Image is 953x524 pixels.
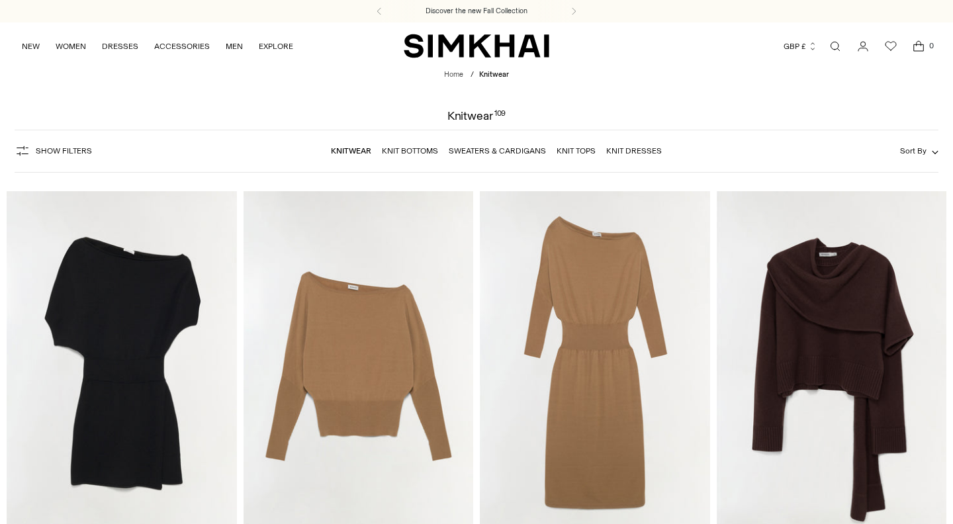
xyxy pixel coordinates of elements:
[447,110,506,122] h1: Knitwear
[15,140,92,161] button: Show Filters
[850,33,876,60] a: Go to the account page
[822,33,848,60] a: Open search modal
[426,6,527,17] a: Discover the new Fall Collection
[56,32,86,61] a: WOMEN
[449,146,546,155] a: Sweaters & Cardigans
[925,40,937,52] span: 0
[784,32,817,61] button: GBP £
[900,144,938,158] button: Sort By
[22,32,40,61] a: NEW
[878,33,904,60] a: Wishlist
[444,69,509,81] nav: breadcrumbs
[479,70,509,79] span: Knitwear
[102,32,138,61] a: DRESSES
[404,33,549,59] a: SIMKHAI
[557,146,596,155] a: Knit Tops
[905,33,932,60] a: Open cart modal
[259,32,293,61] a: EXPLORE
[606,146,662,155] a: Knit Dresses
[444,70,463,79] a: Home
[471,69,474,81] div: /
[331,137,662,165] nav: Linked collections
[331,146,371,155] a: Knitwear
[900,146,927,155] span: Sort By
[382,146,438,155] a: Knit Bottoms
[226,32,243,61] a: MEN
[154,32,210,61] a: ACCESSORIES
[36,146,92,155] span: Show Filters
[494,110,506,122] div: 109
